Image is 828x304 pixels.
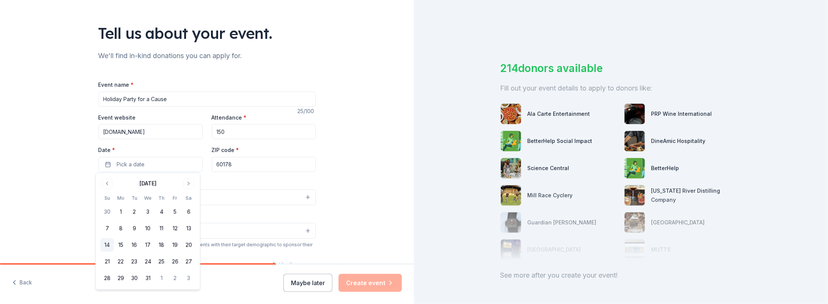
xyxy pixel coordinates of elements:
[98,92,316,107] input: Spring Fundraiser
[117,160,145,169] span: Pick a date
[98,23,316,44] div: Tell us about your event.
[155,222,168,235] button: 11
[100,205,114,219] button: 30
[141,205,155,219] button: 3
[100,222,114,235] button: 7
[168,194,182,202] th: Friday
[98,81,134,89] label: Event name
[114,222,128,235] button: 8
[500,82,742,94] div: Fill out your event details to apply to donors like:
[168,205,182,219] button: 5
[651,164,679,173] div: BetterHelp
[182,194,195,202] th: Saturday
[298,107,316,116] div: 25 /100
[212,124,316,139] input: 20
[114,255,128,269] button: 22
[528,164,569,173] div: Science Central
[212,114,247,121] label: Attendance
[98,223,316,239] button: Select
[625,131,645,151] img: photo for DineAmic Hospitality
[183,178,194,189] button: Go to next month
[102,178,112,189] button: Go to previous month
[155,205,168,219] button: 4
[141,194,155,202] th: Wednesday
[528,137,593,146] div: BetterHelp Social Impact
[182,222,195,235] button: 13
[528,109,590,118] div: Ala Carte Entertainment
[139,179,156,188] div: [DATE]
[182,272,195,285] button: 3
[155,194,168,202] th: Thursday
[100,272,114,285] button: 28
[98,146,203,154] label: Date
[168,238,182,252] button: 19
[114,205,128,219] button: 1
[100,238,114,252] button: 14
[128,194,141,202] th: Tuesday
[651,109,712,118] div: PRP Wine International
[114,272,128,285] button: 29
[98,189,316,205] button: Select
[625,158,645,178] img: photo for BetterHelp
[114,194,128,202] th: Monday
[651,137,706,146] div: DineAmic Hospitality
[128,222,141,235] button: 9
[98,124,203,139] input: https://www...
[155,272,168,285] button: 1
[501,104,521,124] img: photo for Ala Carte Entertainment
[98,157,203,172] button: Pick a date
[155,238,168,252] button: 18
[128,238,141,252] button: 16
[155,255,168,269] button: 25
[283,274,332,292] button: Maybe later
[212,157,316,172] input: 12345 (U.S. only)
[98,50,316,62] div: We'll find in-kind donations you can apply for.
[100,255,114,269] button: 21
[98,242,316,254] div: We use this information to help brands find events with their target demographic to sponsor their...
[128,272,141,285] button: 30
[501,131,521,151] img: photo for BetterHelp Social Impact
[625,104,645,124] img: photo for PRP Wine International
[128,255,141,269] button: 23
[182,238,195,252] button: 20
[114,238,128,252] button: 15
[272,261,293,269] label: Apt/unit
[182,255,195,269] button: 27
[182,205,195,219] button: 6
[141,222,155,235] button: 10
[141,272,155,285] button: 31
[98,114,136,121] label: Event website
[168,255,182,269] button: 26
[501,158,521,178] img: photo for Science Central
[100,194,114,202] th: Sunday
[500,269,742,281] div: See more after you create your event!
[500,60,742,76] div: 214 donors available
[168,222,182,235] button: 12
[168,272,182,285] button: 2
[212,146,239,154] label: ZIP code
[12,275,32,291] button: Back
[128,205,141,219] button: 2
[141,255,155,269] button: 24
[141,238,155,252] button: 17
